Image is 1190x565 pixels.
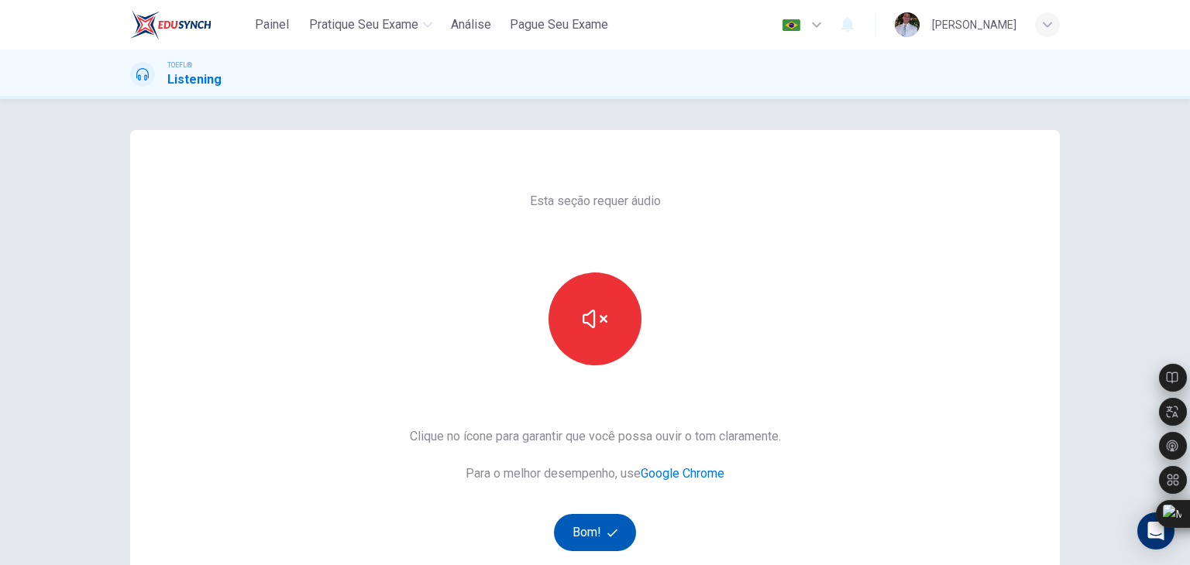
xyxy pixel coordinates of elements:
a: EduSynch logo [130,9,247,40]
button: Pratique seu exame [303,11,439,39]
span: Análise [451,15,491,34]
span: Esta seção requer áudio [530,192,661,211]
a: Google Chrome [641,466,724,481]
img: Profile picture [895,12,920,37]
div: Open Intercom Messenger [1137,512,1175,550]
button: Painel [247,11,297,39]
span: Painel [255,15,289,34]
h1: Listening [167,70,222,89]
img: pt [782,19,801,31]
span: Pratique seu exame [309,15,418,34]
button: Pague Seu Exame [504,11,614,39]
button: Bom! [554,514,637,551]
img: EduSynch logo [130,9,212,40]
div: [PERSON_NAME] [932,15,1016,34]
span: TOEFL® [167,60,192,70]
span: Pague Seu Exame [510,15,608,34]
button: Análise [445,11,497,39]
span: Clique no ícone para garantir que você possa ouvir o tom claramente. [410,427,781,446]
span: Para o melhor desempenho, use [410,464,781,483]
